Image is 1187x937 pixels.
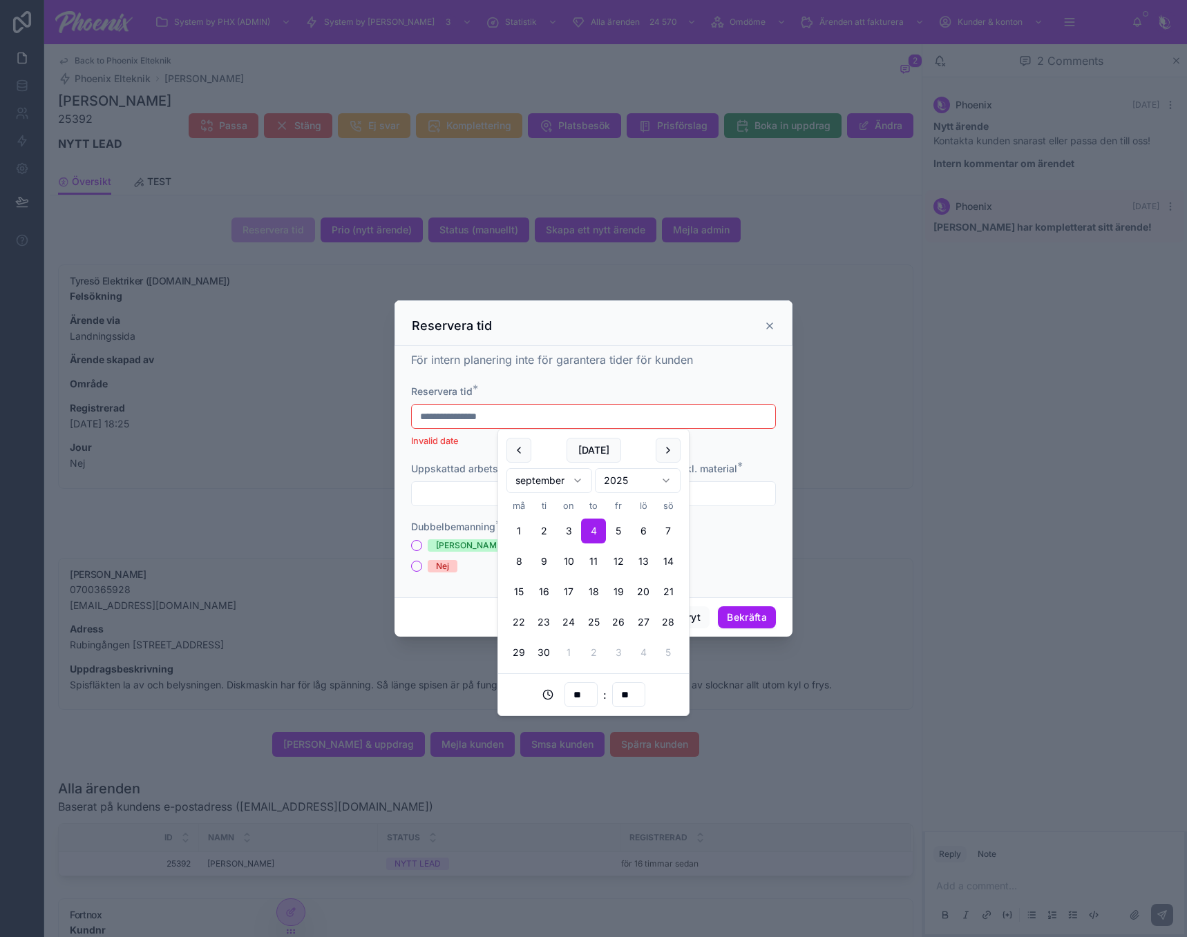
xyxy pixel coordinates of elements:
th: söndag [656,499,681,513]
button: tisdag 16 september 2025 [531,579,556,604]
button: lördag 27 september 2025 [631,610,656,635]
button: torsdag 2 oktober 2025 [581,640,606,665]
button: måndag 15 september 2025 [506,579,531,604]
div: : [506,682,681,707]
button: söndag 28 september 2025 [656,610,681,635]
button: fredag 12 september 2025 [606,549,631,574]
button: torsdag 11 september 2025 [581,549,606,574]
div: [PERSON_NAME] [436,539,504,552]
button: fredag 26 september 2025 [606,610,631,635]
button: onsdag 10 september 2025 [556,549,581,574]
button: [DATE] [567,438,621,463]
button: lördag 6 september 2025 [631,519,656,543]
button: tisdag 2 september 2025 [531,519,556,543]
button: torsdag 25 september 2025 [581,610,606,635]
button: onsdag 1 oktober 2025 [556,640,581,665]
button: tisdag 23 september 2025 [531,610,556,635]
th: tisdag [531,499,556,513]
button: söndag 7 september 2025 [656,519,681,543]
button: Bekräfta [718,606,776,628]
div: Nej [436,560,449,572]
button: tisdag 9 september 2025 [531,549,556,574]
span: Reservera tid [411,385,473,397]
button: måndag 29 september 2025 [506,640,531,665]
span: För intern planering inte för garantera tider för kunden [411,353,693,367]
button: fredag 19 september 2025 [606,579,631,604]
button: torsdag 4 september 2025, selected [581,519,606,543]
th: måndag [506,499,531,513]
button: fredag 5 september 2025 [606,519,631,543]
button: söndag 14 september 2025 [656,549,681,574]
span: Dubbelbemanning [411,521,495,532]
h3: Reservera tid [412,318,492,334]
button: torsdag 18 september 2025 [581,579,606,604]
th: fredag [606,499,631,513]
button: måndag 1 september 2025 [506,519,531,543]
th: torsdag [581,499,606,513]
button: onsdag 17 september 2025 [556,579,581,604]
button: lördag 13 september 2025 [631,549,656,574]
button: lördag 20 september 2025 [631,579,656,604]
p: Invalid date [411,434,776,448]
button: fredag 3 oktober 2025 [606,640,631,665]
button: måndag 22 september 2025 [506,610,531,635]
button: söndag 21 september 2025 [656,579,681,604]
th: lördag [631,499,656,513]
th: onsdag [556,499,581,513]
button: söndag 5 oktober 2025 [656,640,681,665]
button: lördag 4 oktober 2025 [631,640,656,665]
table: september 2025 [506,499,681,665]
span: Uppskattad arbetstid [411,463,511,474]
button: måndag 8 september 2025 [506,549,531,574]
button: onsdag 24 september 2025 [556,610,581,635]
button: tisdag 30 september 2025 [531,640,556,665]
button: onsdag 3 september 2025 [556,519,581,543]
